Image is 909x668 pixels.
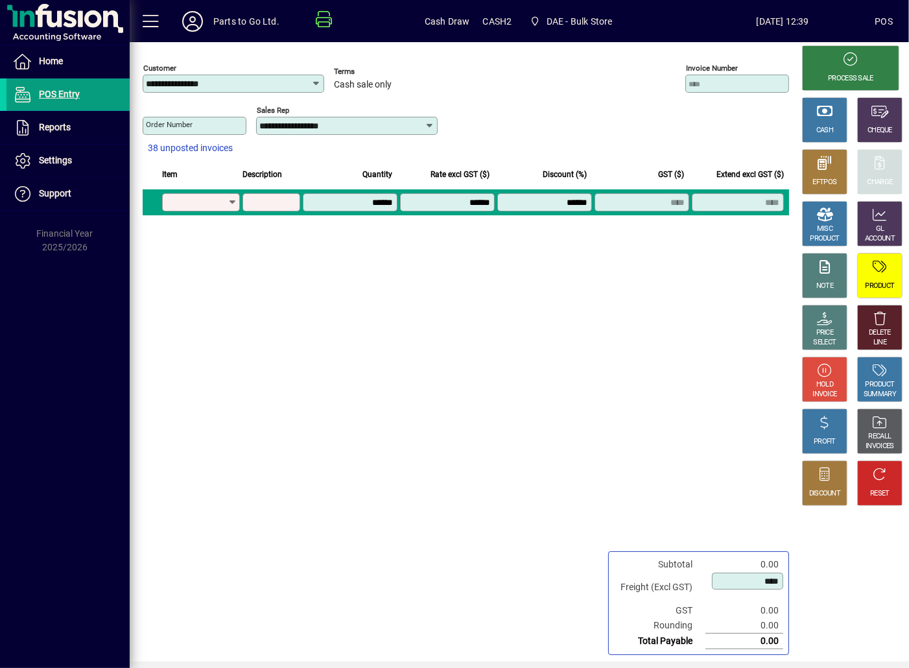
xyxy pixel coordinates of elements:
span: Terms [334,67,412,76]
a: Home [6,45,130,78]
span: POS Entry [39,89,80,99]
div: DISCOUNT [809,489,840,499]
td: Total Payable [614,634,705,649]
span: GST ($) [658,167,684,182]
div: PRICE [816,328,834,338]
a: Reports [6,112,130,144]
span: [DATE] 12:39 [691,11,875,32]
div: CASH [816,126,833,136]
div: INVOICE [812,390,836,400]
div: PRODUCT [865,281,894,291]
mat-label: Invoice number [686,64,738,73]
div: PROCESS SALE [828,74,873,84]
span: Home [39,56,63,66]
span: Extend excl GST ($) [716,167,784,182]
td: Freight (Excl GST) [614,572,705,603]
div: ACCOUNT [865,234,895,244]
span: DAE - Bulk Store [547,11,613,32]
div: GL [876,224,884,234]
div: CHARGE [868,178,893,187]
td: 0.00 [705,634,783,649]
span: Cash Draw [425,11,470,32]
span: Rate excl GST ($) [431,167,490,182]
div: HOLD [816,380,833,390]
div: NOTE [816,281,833,291]
span: Support [39,188,71,198]
td: GST [614,603,705,618]
div: DELETE [869,328,891,338]
div: LINE [873,338,886,348]
td: 0.00 [705,557,783,572]
div: MISC [817,224,832,234]
td: Subtotal [614,557,705,572]
button: 38 unposted invoices [143,137,238,160]
mat-label: Order number [146,120,193,129]
span: Discount (%) [543,167,587,182]
div: PROFIT [814,437,836,447]
span: Item [162,167,178,182]
span: Settings [39,155,72,165]
div: CHEQUE [868,126,892,136]
button: Profile [172,10,213,33]
div: RECALL [869,432,891,442]
a: Settings [6,145,130,177]
mat-label: Sales rep [257,106,289,115]
span: Quantity [362,167,392,182]
div: PRODUCT [810,234,839,244]
span: Reports [39,122,71,132]
div: SUMMARY [864,390,896,400]
td: Rounding [614,618,705,634]
div: SELECT [814,338,836,348]
td: 0.00 [705,603,783,618]
a: Support [6,178,130,210]
div: PRODUCT [865,380,894,390]
span: CASH2 [483,11,512,32]
div: INVOICES [866,442,893,451]
div: POS [875,11,893,32]
div: EFTPOS [813,178,837,187]
td: 0.00 [705,618,783,634]
span: Cash sale only [334,80,392,90]
div: RESET [870,489,890,499]
span: 38 unposted invoices [148,141,233,155]
span: DAE - Bulk Store [525,10,617,33]
mat-label: Customer [143,64,176,73]
div: Parts to Go Ltd. [213,11,279,32]
span: Description [242,167,282,182]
